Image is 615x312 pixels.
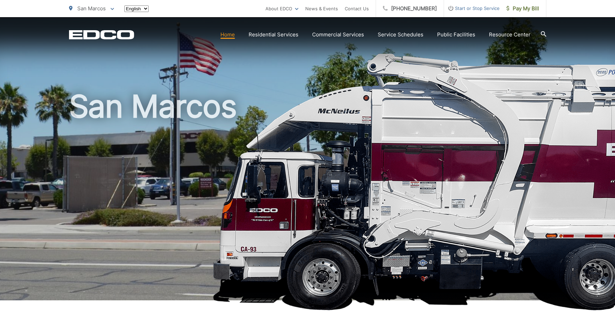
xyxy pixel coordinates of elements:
[69,89,546,307] h1: San Marcos
[124,5,149,12] select: Select a language
[378,31,423,39] a: Service Schedules
[265,4,298,13] a: About EDCO
[345,4,369,13] a: Contact Us
[69,30,134,39] a: EDCD logo. Return to the homepage.
[305,4,338,13] a: News & Events
[312,31,364,39] a: Commercial Services
[437,31,475,39] a: Public Facilities
[506,4,539,13] span: Pay My Bill
[489,31,531,39] a: Resource Center
[249,31,298,39] a: Residential Services
[77,5,106,12] span: San Marcos
[220,31,235,39] a: Home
